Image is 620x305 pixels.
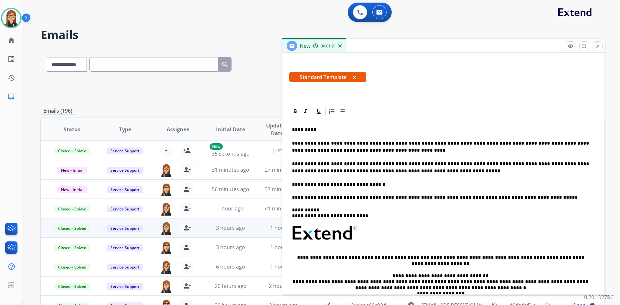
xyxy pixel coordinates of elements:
div: Italic [301,107,310,116]
span: 31 minutes ago [212,166,249,173]
span: 27 minutes ago [265,166,302,173]
mat-icon: person_remove [183,185,191,193]
span: 20 hours ago [215,282,247,290]
span: 1 hour ago [270,224,297,231]
img: avatar [2,9,20,27]
img: agent-avatar [160,221,173,235]
span: + [165,147,168,154]
mat-icon: person_remove [183,243,191,251]
span: New - Initial [57,167,87,174]
span: 6 hours ago [216,263,245,270]
span: Just now [273,147,294,154]
div: Underline [314,107,324,116]
img: agent-avatar [160,280,173,293]
img: agent-avatar [160,163,173,177]
span: Service Support [107,283,143,290]
span: Closed – Solved [54,225,90,232]
span: Service Support [107,167,143,174]
mat-icon: person_remove [183,224,191,232]
mat-icon: person_remove [183,282,191,290]
span: 1 hour ago [217,205,244,212]
span: Closed – Solved [54,147,90,154]
img: agent-avatar [160,202,173,216]
mat-icon: person_remove [183,166,191,174]
span: Closed – Solved [54,244,90,251]
span: Status [64,126,80,133]
span: 1 hour ago [270,244,297,251]
span: 41 minutes ago [265,205,302,212]
div: Bold [290,107,300,116]
p: New [210,143,223,150]
div: Ordered List [327,107,337,116]
mat-icon: home [7,36,15,44]
mat-icon: person_remove [183,205,191,212]
span: 1 hour ago [270,263,297,270]
span: 37 minutes ago [265,186,302,193]
button: x [353,73,356,81]
span: Service Support [107,244,143,251]
p: Emails (196) [41,107,75,115]
span: 00:01:21 [321,44,336,49]
span: Type [119,126,131,133]
span: Service Support [107,225,143,232]
span: Initial Date [216,126,245,133]
img: agent-avatar [160,183,173,196]
mat-icon: history [7,74,15,82]
span: Service Support [107,147,143,154]
span: Assignee [167,126,189,133]
mat-icon: remove_red_eye [568,43,573,49]
span: Standard Template [289,72,366,82]
span: Updated Date [263,122,292,137]
mat-icon: inbox [7,93,15,100]
img: agent-avatar [160,241,173,254]
mat-icon: person_remove [183,263,191,270]
span: Service Support [107,206,143,212]
span: 56 minutes ago [212,186,249,193]
mat-icon: close [595,43,601,49]
div: Bullet List [337,107,347,116]
mat-icon: fullscreen [581,43,587,49]
button: + [160,144,173,157]
mat-icon: person_add [183,147,191,154]
span: Closed – Solved [54,283,90,290]
span: Service Support [107,186,143,193]
span: Closed – Solved [54,206,90,212]
span: 2 hours ago [269,282,298,290]
h2: Emails [41,28,604,41]
span: New [300,42,310,49]
span: 35 seconds ago [212,150,250,157]
mat-icon: search [221,61,229,68]
mat-icon: list_alt [7,55,15,63]
span: Closed – Solved [54,264,90,270]
span: 3 hours ago [216,244,245,251]
img: agent-avatar [160,260,173,274]
span: Service Support [107,264,143,270]
p: 0.20.1027RC [584,293,614,301]
span: 3 hours ago [216,224,245,231]
span: New - Initial [57,186,87,193]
